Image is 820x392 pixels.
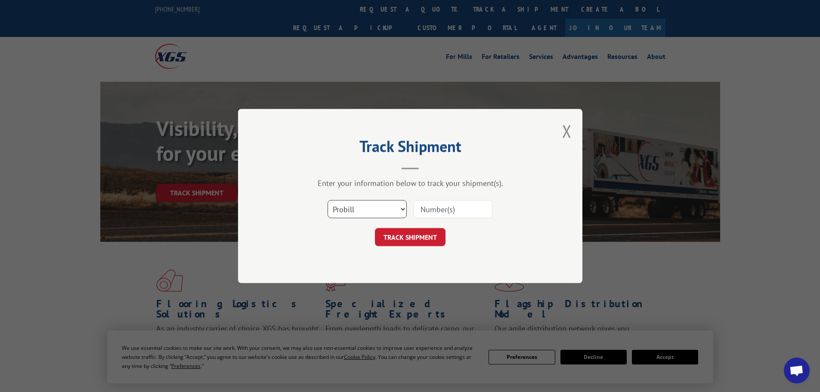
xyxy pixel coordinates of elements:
[413,200,492,218] input: Number(s)
[562,120,572,142] button: Close modal
[281,178,539,188] div: Enter your information below to track your shipment(s).
[281,140,539,157] h2: Track Shipment
[784,358,810,383] div: Open chat
[375,228,446,246] button: TRACK SHIPMENT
